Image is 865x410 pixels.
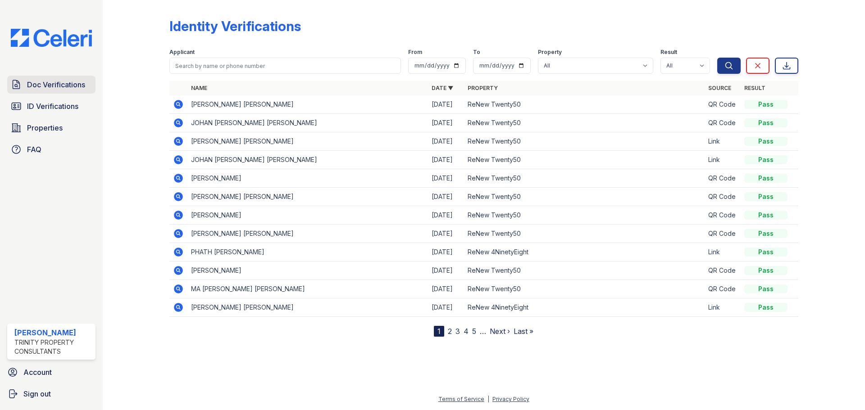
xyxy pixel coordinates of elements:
a: Sign out [4,385,99,403]
td: [PERSON_NAME] [PERSON_NAME] [187,95,428,114]
div: Pass [744,284,788,293]
td: [DATE] [428,280,464,298]
td: JOHAN [PERSON_NAME] [PERSON_NAME] [187,114,428,132]
td: [PERSON_NAME] [187,169,428,188]
td: [DATE] [428,188,464,206]
td: QR Code [705,225,741,243]
a: Date ▼ [432,85,453,91]
td: ReNew Twenty50 [464,280,705,298]
div: Pass [744,229,788,238]
div: | [487,396,489,402]
label: To [473,49,480,56]
span: … [480,326,486,337]
span: ID Verifications [27,101,78,112]
td: QR Code [705,169,741,188]
td: Link [705,151,741,169]
img: CE_Logo_Blue-a8612792a0a2168367f1c8372b55b34899dd931a85d93a1a3d3e32e68fde9ad4.png [4,29,99,47]
a: Account [4,363,99,381]
a: Properties [7,119,96,137]
td: ReNew Twenty50 [464,132,705,151]
td: PHATH [PERSON_NAME] [187,243,428,261]
a: Result [744,85,765,91]
label: From [408,49,422,56]
td: Link [705,243,741,261]
td: QR Code [705,114,741,132]
td: MA [PERSON_NAME] [PERSON_NAME] [187,280,428,298]
a: 3 [455,327,460,336]
td: QR Code [705,280,741,298]
div: Trinity Property Consultants [14,338,92,356]
a: ID Verifications [7,97,96,115]
td: [PERSON_NAME] [PERSON_NAME] [187,225,428,243]
td: ReNew 4NinetyEight [464,243,705,261]
td: ReNew Twenty50 [464,95,705,114]
div: Identity Verifications [169,18,301,34]
td: [PERSON_NAME] [187,206,428,225]
td: [DATE] [428,298,464,317]
a: 4 [464,327,469,336]
span: Properties [27,122,63,133]
div: Pass [744,174,788,183]
div: 1 [434,326,444,337]
span: Account [23,367,52,378]
a: Source [708,85,731,91]
td: [DATE] [428,132,464,151]
td: [DATE] [428,114,464,132]
td: [DATE] [428,243,464,261]
td: Link [705,298,741,317]
div: Pass [744,303,788,312]
td: JOHAN [PERSON_NAME] [PERSON_NAME] [187,151,428,169]
td: QR Code [705,188,741,206]
td: ReNew Twenty50 [464,206,705,225]
span: Doc Verifications [27,79,85,90]
a: Property [468,85,498,91]
input: Search by name or phone number [169,58,401,74]
td: ReNew Twenty50 [464,169,705,188]
a: Terms of Service [438,396,484,402]
td: QR Code [705,206,741,225]
a: FAQ [7,140,96,158]
td: ReNew Twenty50 [464,114,705,132]
a: Next › [490,327,510,336]
td: [DATE] [428,169,464,188]
a: Last » [514,327,533,336]
div: Pass [744,192,788,201]
a: 5 [472,327,476,336]
a: Doc Verifications [7,76,96,94]
div: Pass [744,137,788,146]
label: Property [538,49,562,56]
div: Pass [744,155,788,164]
td: QR Code [705,95,741,114]
td: [DATE] [428,206,464,225]
td: [DATE] [428,261,464,280]
span: FAQ [27,144,41,155]
div: Pass [744,248,788,257]
td: [DATE] [428,151,464,169]
td: Link [705,132,741,151]
td: [PERSON_NAME] [PERSON_NAME] [187,132,428,151]
td: ReNew Twenty50 [464,261,705,280]
label: Result [660,49,677,56]
label: Applicant [169,49,195,56]
div: Pass [744,100,788,109]
span: Sign out [23,388,51,399]
a: Privacy Policy [492,396,529,402]
div: Pass [744,211,788,220]
a: Name [191,85,207,91]
td: ReNew Twenty50 [464,188,705,206]
td: [PERSON_NAME] [187,261,428,280]
td: ReNew Twenty50 [464,151,705,169]
a: 2 [448,327,452,336]
td: QR Code [705,261,741,280]
td: [DATE] [428,95,464,114]
td: [PERSON_NAME] [PERSON_NAME] [187,298,428,317]
td: ReNew Twenty50 [464,225,705,243]
td: ReNew 4NinetyEight [464,298,705,317]
div: Pass [744,266,788,275]
td: [PERSON_NAME] [PERSON_NAME] [187,188,428,206]
div: [PERSON_NAME] [14,327,92,338]
div: Pass [744,118,788,127]
td: [DATE] [428,225,464,243]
